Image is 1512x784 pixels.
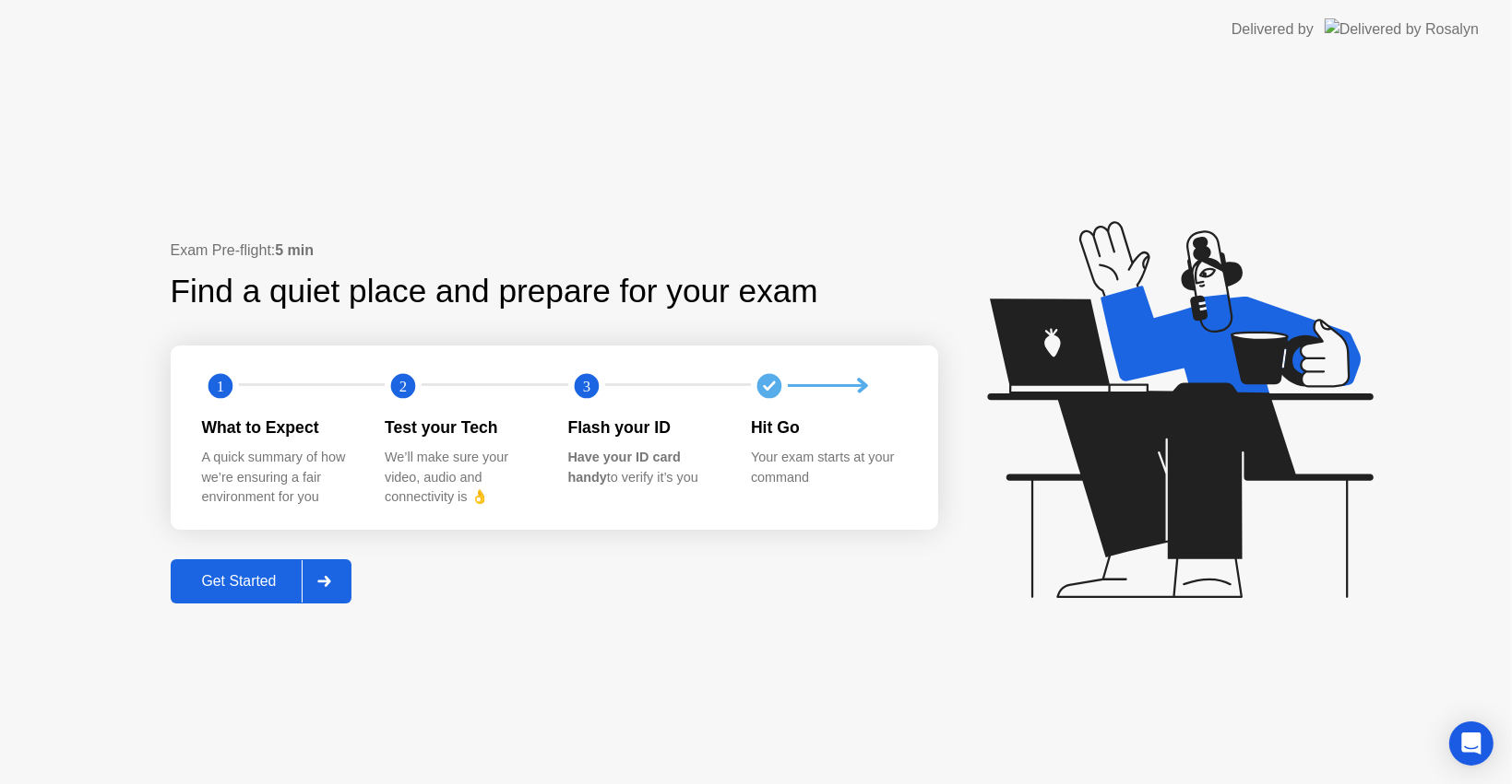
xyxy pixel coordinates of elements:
div: Your exam starts at your command [751,448,905,487]
div: We’ll make sure your video, audio and connectivity is 👌 [385,448,539,508]
text: 2 [399,377,407,394]
button: Get Started [171,559,352,603]
text: 3 [582,377,589,394]
div: Get Started [176,573,303,590]
text: 1 [216,377,223,394]
div: Flash your ID [568,415,722,439]
img: Delivered by Rosalyn [1325,18,1479,40]
b: Have your ID card handy [568,450,681,485]
div: Delivered by [1232,18,1314,41]
div: A quick summary of how we’re ensuring a fair environment for you [202,448,356,508]
div: Open Intercom Messenger [1449,721,1494,766]
div: Test your Tech [385,415,539,439]
b: 5 min [275,242,314,258]
div: Exam Pre-flight: [171,240,938,262]
div: Hit Go [751,415,905,439]
div: What to Expect [202,415,356,439]
div: Find a quiet place and prepare for your exam [171,267,821,316]
div: to verify it’s you [568,448,722,487]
